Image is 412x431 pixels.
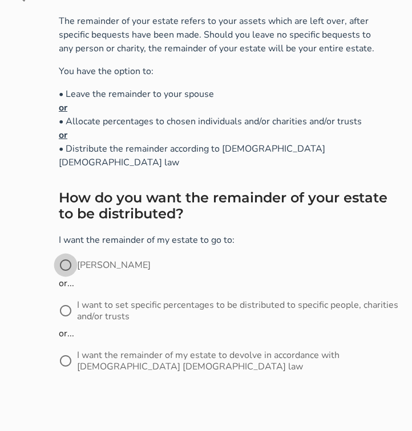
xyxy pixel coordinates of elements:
[59,101,67,114] strong: or
[59,64,379,78] p: You have the option to:
[77,299,398,322] label: I want to set specific percentages to be distributed to specific people, charities and/or trusts
[59,233,398,247] p: I want the remainder of my estate to go to:
[59,129,67,141] strong: or
[59,14,379,55] p: The remainder of your estate refers to your assets which are left over, after specific bequests h...
[59,87,379,169] p: • Leave the remainder to your spouse • Allocate percentages to chosen individuals and/or charitie...
[59,190,398,222] h2: How do you want the remainder of your estate to be distributed?
[59,277,398,290] p: or...
[59,327,398,340] p: or...
[77,349,398,372] label: I want the remainder of my estate to devolve in accordance with [DEMOGRAPHIC_DATA] [DEMOGRAPHIC_D...
[77,259,398,271] label: [PERSON_NAME]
